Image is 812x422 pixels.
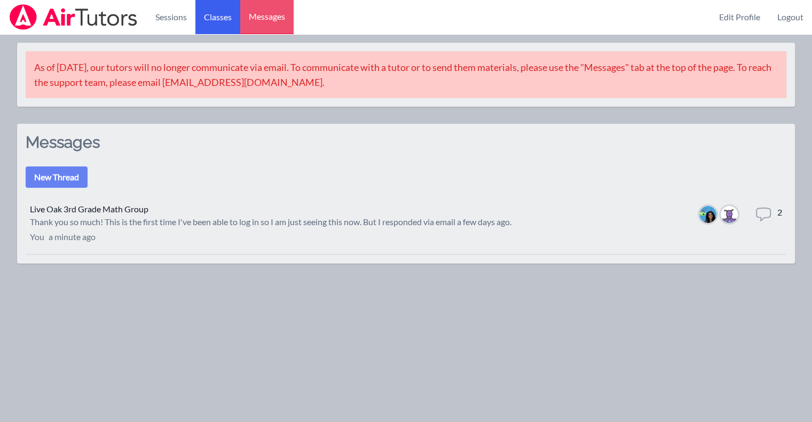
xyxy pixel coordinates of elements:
[26,132,406,166] h2: Messages
[26,51,786,98] div: As of [DATE], our tutors will no longer communicate via email. To communicate with a tutor or to ...
[30,230,44,243] p: You
[49,230,96,243] p: a minute ago
[721,206,738,223] img: M Ward
[699,206,716,223] img: Maya Habou-Klimczak
[777,206,782,240] dd: 2
[26,166,88,188] button: New Thread
[30,216,511,228] div: Thank you so much! This is the first time I've been able to log in so I am just seeing this now. ...
[249,10,285,23] span: Messages
[9,4,138,30] img: Airtutors Logo
[30,204,148,214] a: Live Oak 3rd Grade Math Group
